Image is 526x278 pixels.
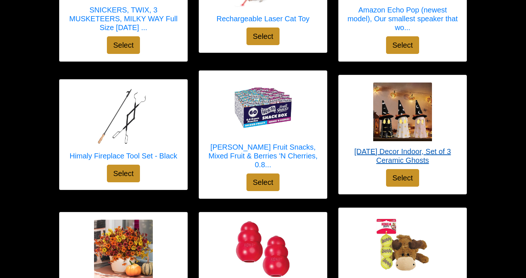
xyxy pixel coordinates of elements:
[206,143,320,169] h5: [PERSON_NAME] Fruit Snacks, Mixed Fruit & Berries 'N Cherries, 0.8...
[67,6,180,32] h5: SNICKERS, TWIX, 3 MUSKETEERS, MILKY WAY Full Size [DATE] ...
[386,169,419,187] button: Select
[373,83,432,141] img: Halloween Decor Indoor, Set of 3 Ceramic Ghosts
[346,83,459,169] a: Halloween Decor Indoor, Set of 3 Ceramic Ghosts [DATE] Decor Indoor, Set of 3 Ceramic Ghosts
[107,165,140,182] button: Select
[69,151,177,160] h5: Himaly Fireplace Tool Set - Black
[94,87,153,146] img: Himaly Fireplace Tool Set - Black
[346,147,459,165] h5: [DATE] Decor Indoor, Set of 3 Ceramic Ghosts
[206,78,320,173] a: Welch's Fruit Snacks, Mixed Fruit & Berries 'N Cherries, 0.8 oz (Pack of 60) [PERSON_NAME] Fruit ...
[373,215,432,274] img: KONG Cozie Marvin Moose 3-Pack - Dog Fetch & Chew Toys - Medium
[346,6,459,32] h5: Amazon Echo Pop (newest model), Our smallest speaker that wo...
[69,87,177,165] a: Himaly Fireplace Tool Set - Black Himaly Fireplace Tool Set - Black
[246,173,280,191] button: Select
[386,36,419,54] button: Select
[246,28,280,45] button: Select
[107,36,140,54] button: Select
[234,78,292,137] img: Welch's Fruit Snacks, Mixed Fruit & Berries 'N Cherries, 0.8 oz (Pack of 60)
[216,14,309,23] h5: Rechargeable Laser Cat Toy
